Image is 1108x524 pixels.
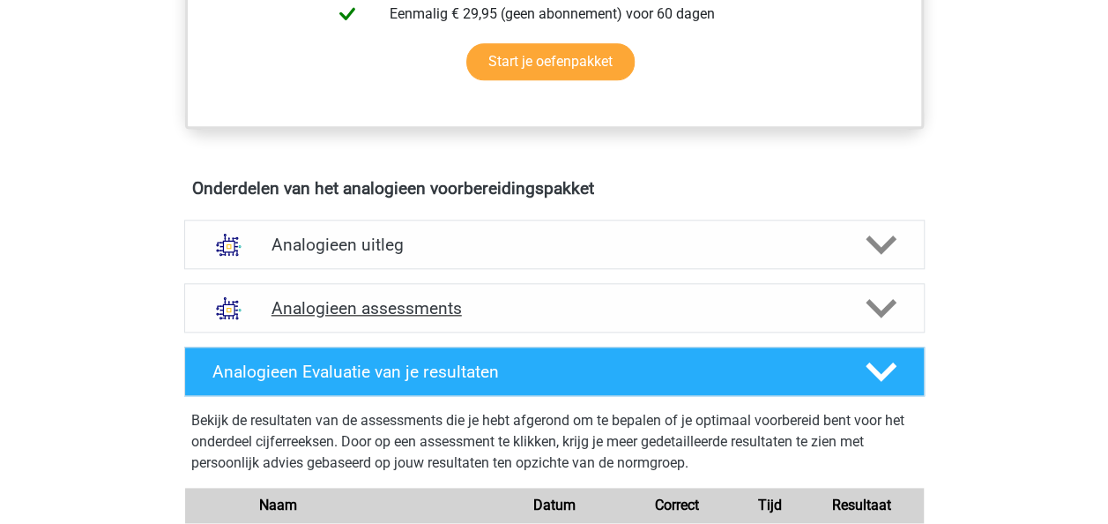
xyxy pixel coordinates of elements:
[177,220,932,269] a: uitleg Analogieen uitleg
[206,286,251,331] img: analogieen assessments
[192,178,917,198] h4: Onderdelen van het analogieen voorbereidingspakket
[177,347,932,396] a: Analogieen Evaluatie van je resultaten
[206,222,251,267] img: analogieen uitleg
[271,235,837,255] h4: Analogieen uitleg
[212,362,837,382] h4: Analogieen Evaluatie van je resultaten
[615,495,739,516] div: Correct
[493,495,616,516] div: Datum
[739,495,800,516] div: Tijd
[800,495,924,516] div: Resultaat
[246,495,492,516] div: Naam
[177,283,932,333] a: assessments Analogieen assessments
[271,298,837,318] h4: Analogieen assessments
[466,43,635,80] a: Start je oefenpakket
[191,410,918,474] p: Bekijk de resultaten van de assessments die je hebt afgerond om te bepalen of je optimaal voorber...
